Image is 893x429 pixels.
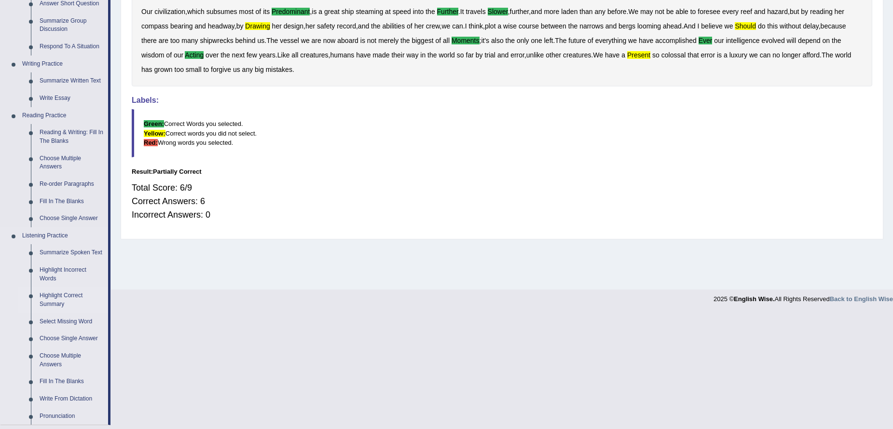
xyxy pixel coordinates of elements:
[144,120,164,127] b: Green:
[639,37,653,44] b: have
[206,8,237,15] b: subsumes
[675,8,688,15] b: able
[699,37,713,44] b: ever
[714,290,893,304] div: 2025 © All Rights Reserved
[35,330,108,347] a: Choose Single Answer
[810,8,833,15] b: reading
[360,37,365,44] b: is
[35,373,108,390] a: Fill In The Blanks
[301,37,310,44] b: we
[35,390,108,408] a: Write From Dictation
[830,295,893,303] a: Back to English Wise
[652,51,659,59] b: so
[239,8,253,15] b: most
[749,51,758,59] b: we
[141,22,168,30] b: compass
[481,37,489,44] b: it's
[35,150,108,176] a: Choose Multiple Answers
[245,22,270,30] b: drawing
[393,8,411,15] b: speed
[35,176,108,193] a: Re-order Paragraphs
[358,22,369,30] b: and
[367,37,376,44] b: not
[337,37,358,44] b: aboard
[132,167,872,176] div: Result:
[701,51,715,59] b: error
[588,37,593,44] b: of
[835,51,851,59] b: world
[519,22,539,30] b: course
[427,51,437,59] b: the
[435,37,441,44] b: of
[195,22,206,30] b: and
[729,51,747,59] b: luxury
[767,22,778,30] b: this
[485,22,496,30] b: plot
[698,22,700,30] b: I
[170,22,193,30] b: bearing
[272,22,282,30] b: her
[544,37,553,44] b: left
[701,22,722,30] b: believe
[305,22,315,30] b: her
[441,22,450,30] b: we
[413,8,424,15] b: into
[663,22,682,30] b: ahead
[531,8,542,15] b: and
[144,130,165,137] b: Yellow:
[439,51,454,59] b: world
[488,8,508,15] b: slower
[141,8,152,15] b: Our
[437,8,458,15] b: further
[181,37,198,44] b: many
[407,51,419,59] b: way
[141,37,157,44] b: there
[236,22,244,30] b: by
[661,51,686,59] b: colossal
[621,51,625,59] b: a
[823,37,830,44] b: on
[787,37,796,44] b: will
[385,8,391,15] b: at
[400,37,410,44] b: the
[35,287,108,313] a: Highlight Correct Summary
[460,8,464,15] b: It
[18,107,108,125] a: Reading Practice
[144,139,158,146] b: Red:
[443,37,450,44] b: all
[541,22,566,30] b: between
[655,8,664,15] b: not
[452,22,463,30] b: can
[203,66,209,73] b: to
[35,262,108,287] a: Highlight Incorrect Words
[372,51,389,59] b: made
[772,51,780,59] b: no
[18,55,108,73] a: Writing Practice
[317,22,335,30] b: safety
[468,22,483,30] b: think
[605,22,617,30] b: and
[233,66,240,73] b: us
[593,51,603,59] b: We
[159,37,168,44] b: are
[561,8,577,15] b: laden
[801,8,808,15] b: by
[568,37,586,44] b: future
[277,51,290,59] b: Like
[690,8,696,15] b: to
[426,8,435,15] b: the
[272,8,310,15] b: predominant
[506,37,515,44] b: the
[546,51,561,59] b: other
[174,51,183,59] b: our
[242,66,253,73] b: any
[684,22,696,30] b: And
[595,37,627,44] b: everything
[734,295,774,303] strong: English Wise.
[342,8,354,15] b: ship
[35,210,108,227] a: Choose Single Answer
[208,22,234,30] b: headway
[503,22,517,30] b: wise
[724,51,728,59] b: a
[782,51,801,59] b: longer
